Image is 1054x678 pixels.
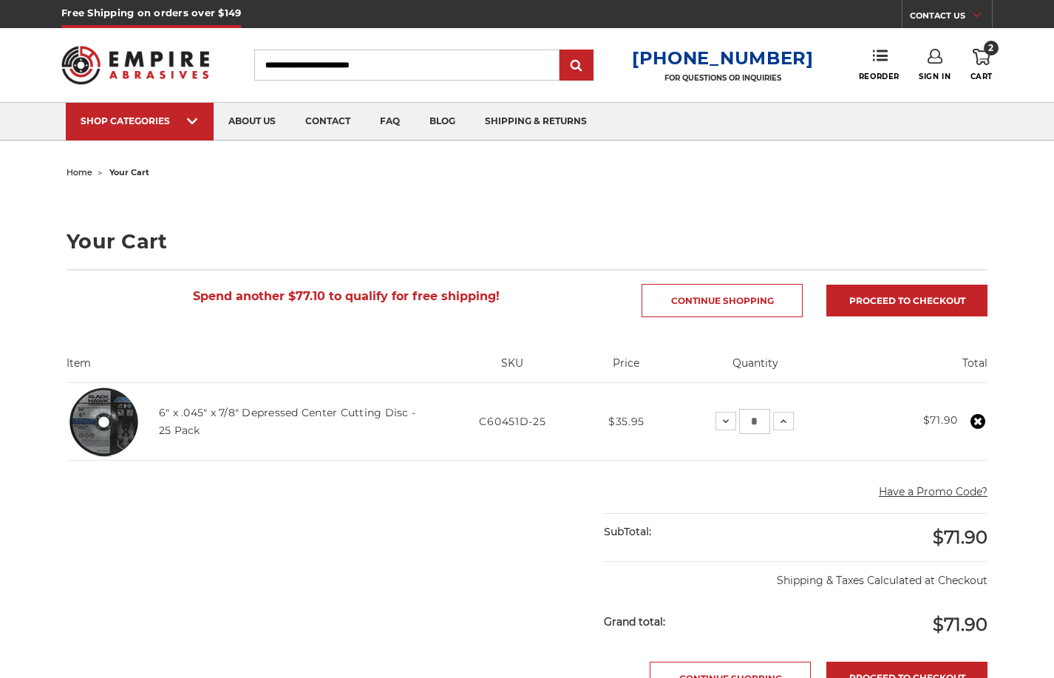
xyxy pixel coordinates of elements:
img: 6" x .045" x 7/8" Depressed Center Type 27 Cut Off Wheel [67,384,140,458]
span: Sign In [919,72,951,81]
a: Proceed to checkout [826,285,987,316]
strong: $71.90 [923,413,958,427]
input: 6" x .045" x 7/8" Depressed Center Cutting Disc - 25 Pack Quantity: [739,409,770,434]
a: faq [365,103,415,140]
div: SubTotal: [604,514,796,550]
a: [PHONE_NUMBER] [632,47,814,69]
span: $71.90 [933,526,987,548]
span: Cart [970,72,993,81]
a: blog [415,103,470,140]
span: your cart [109,167,149,177]
a: 6" x .045" x 7/8" Depressed Center Cutting Disc - 25 Pack [159,406,415,437]
span: Reorder [859,72,900,81]
a: shipping & returns [470,103,602,140]
a: home [67,167,92,177]
span: $71.90 [933,614,987,635]
strong: Grand total: [604,615,665,628]
p: FOR QUESTIONS OR INQUIRIES [632,73,814,83]
a: Continue Shopping [642,284,803,317]
input: Submit [562,51,591,81]
p: Shipping & Taxes Calculated at Checkout [604,561,987,589]
div: SHOP CATEGORIES [81,115,199,126]
th: Total [845,356,987,382]
th: SKU [439,356,586,382]
button: Have a Promo Code? [879,484,987,500]
span: $35.95 [608,415,645,428]
a: 2 Cart [970,49,993,81]
h1: Your Cart [67,231,987,251]
th: Item [67,356,439,382]
img: Empire Abrasives [61,36,209,94]
a: about us [214,103,290,140]
a: CONTACT US [910,7,992,28]
span: Spend another $77.10 to qualify for free shipping! [193,289,500,303]
a: Reorder [859,49,900,81]
span: 2 [984,41,999,55]
th: Price [586,356,667,382]
a: contact [290,103,365,140]
span: C60451D-25 [479,415,545,428]
th: Quantity [667,356,845,382]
